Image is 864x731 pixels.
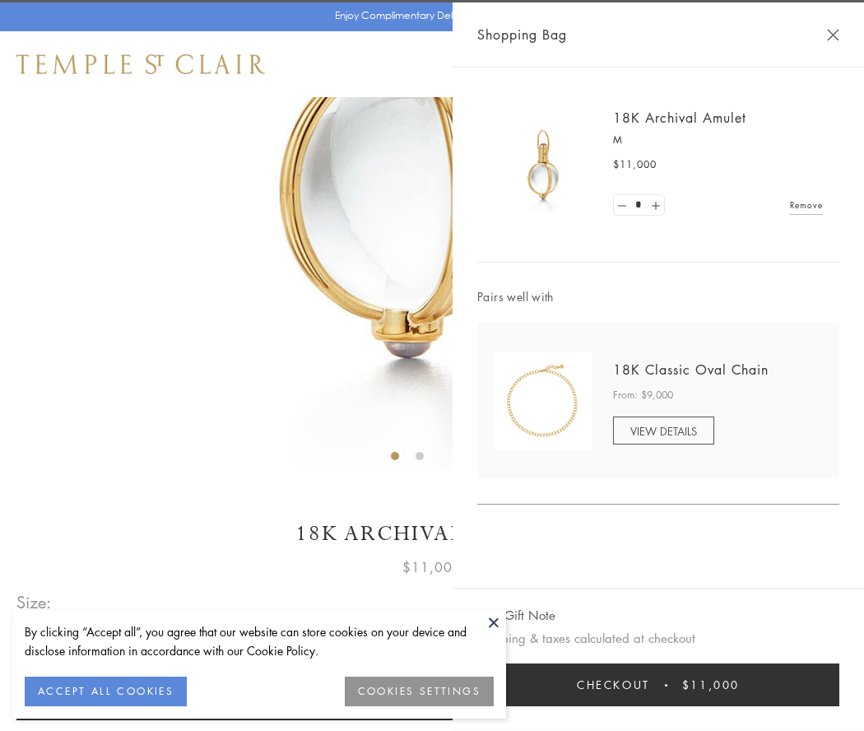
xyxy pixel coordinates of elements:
[613,417,714,445] a: VIEW DETAILS
[494,352,592,450] img: N88865-OV18
[25,677,187,706] button: ACCEPT ALL COOKIES
[25,622,494,660] div: By clicking “Accept all”, you agree that our website can store cookies on your device and disclos...
[16,589,53,616] span: Size:
[577,676,650,694] span: Checkout
[647,195,663,216] a: Set quantity to 2
[477,605,555,626] button: Add Gift Note
[827,29,839,41] button: Close Shopping Bag
[614,195,630,216] a: Set quantity to 0
[494,115,592,214] img: 18K Archival Amulet
[477,663,839,706] button: Checkout $11,000
[682,676,740,694] span: $11,000
[477,628,839,649] p: Shipping & taxes calculated at checkout
[613,361,769,379] a: 18K Classic Oval Chain
[402,556,462,578] span: $11,000
[630,423,697,439] span: VIEW DETAILS
[613,387,673,403] span: From: $9,000
[477,287,839,306] span: Pairs well with
[16,54,265,74] img: Temple St. Clair
[613,109,746,127] a: 18K Archival Amulet
[345,677,494,706] button: COOKIES SETTINGS
[16,519,848,548] h1: 18K Archival Amulet
[613,132,823,148] p: M
[335,7,522,24] p: Enjoy Complimentary Delivery & Returns
[790,196,823,214] a: Remove
[613,156,657,173] span: $11,000
[477,24,567,45] span: Shopping Bag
